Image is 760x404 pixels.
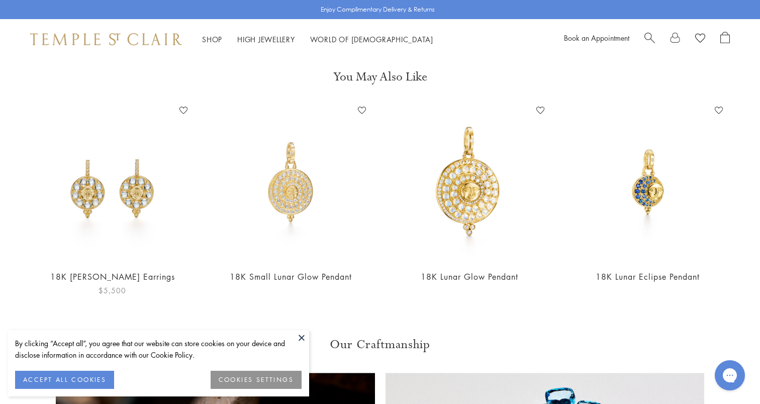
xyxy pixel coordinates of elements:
a: 18K [PERSON_NAME] Earrings [50,271,175,282]
div: By clicking “Accept all”, you agree that our website can store cookies on your device and disclos... [15,338,302,361]
a: 18K Lunar Eclipse Pendant [596,271,700,282]
a: High JewelleryHigh Jewellery [237,34,295,44]
a: Book an Appointment [564,33,629,43]
p: Enjoy Complimentary Delivery & Returns [321,5,435,15]
a: World of [DEMOGRAPHIC_DATA]World of [DEMOGRAPHIC_DATA] [310,34,433,44]
img: Temple St. Clair [30,33,182,45]
nav: Main navigation [202,33,433,46]
a: 18K Small Lunar Glow Pendant [230,271,352,282]
a: View Wishlist [695,32,705,47]
a: 18K Lunar Glow Pendant [421,271,518,282]
h3: You May Also Like [40,69,720,85]
img: 18K Small Lunar Glow Pendant [212,103,370,261]
h3: Our Craftmanship [56,337,704,353]
a: ShopShop [202,34,222,44]
button: COOKIES SETTINGS [211,371,302,389]
span: $5,500 [99,285,126,296]
a: Open Shopping Bag [720,32,730,47]
iframe: Gorgias live chat messenger [710,357,750,394]
img: 18K Lunar Glow Pendant [390,103,548,261]
a: Search [644,32,655,47]
button: ACCEPT ALL COOKIES [15,371,114,389]
img: 18K Lunar Eclipse Pendant [568,103,727,261]
img: E34861-LUNAHABM [33,103,192,261]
